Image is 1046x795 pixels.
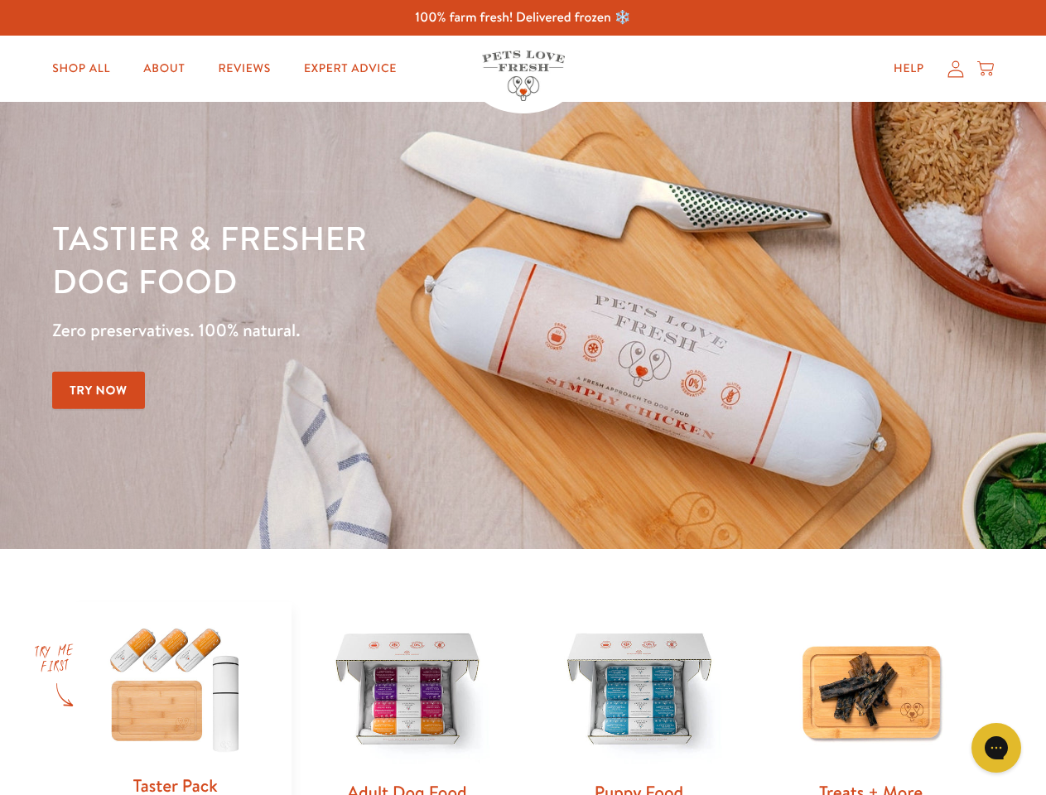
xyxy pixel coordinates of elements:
[291,52,410,85] a: Expert Advice
[130,52,198,85] a: About
[482,51,565,101] img: Pets Love Fresh
[52,216,680,302] h1: Tastier & fresher dog food
[963,717,1029,778] iframe: Gorgias live chat messenger
[880,52,938,85] a: Help
[39,52,123,85] a: Shop All
[52,316,680,345] p: Zero preservatives. 100% natural.
[52,372,145,409] a: Try Now
[205,52,283,85] a: Reviews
